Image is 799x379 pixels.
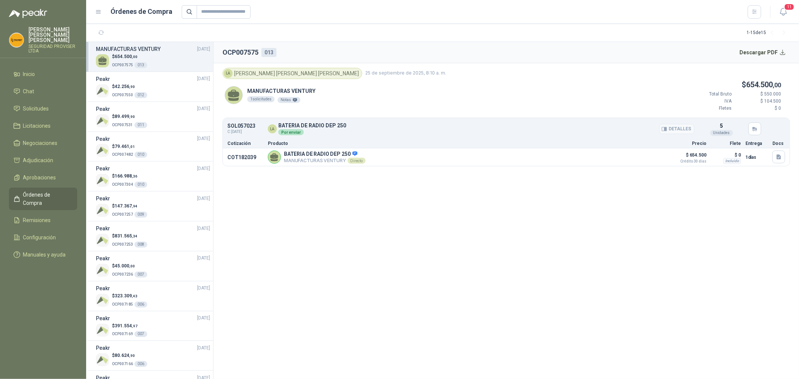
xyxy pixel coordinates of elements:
span: ,97 [132,324,137,328]
span: ,36 [132,174,137,178]
div: LA [268,124,277,133]
p: $ [112,322,147,330]
img: Company Logo [9,33,24,47]
img: Company Logo [96,264,109,277]
h3: Peakr [96,135,110,143]
h3: Peakr [96,164,110,173]
a: Peakr[DATE] Company Logo$391.554,97OCP007169007 [96,314,210,338]
span: ,34 [132,234,137,238]
img: Company Logo [96,204,109,217]
span: ,00 [773,82,781,89]
img: Company Logo [96,144,109,157]
a: Chat [9,84,77,98]
p: Fletes [687,105,732,112]
span: [DATE] [197,285,210,292]
p: $ [112,173,147,180]
span: 89.499 [115,114,135,119]
a: Peakr[DATE] Company Logo$80.624,90OCP007166006 [96,344,210,367]
span: Inicio [23,70,35,78]
div: 006 [134,361,147,367]
div: LA [224,69,233,78]
div: 1 solicitudes [247,96,275,102]
p: Entrega [745,141,768,146]
span: 166.988 [115,173,137,179]
h3: MANUFACTURAS VENTURY [96,45,161,53]
span: ,90 [129,115,135,119]
p: Producto [268,141,665,146]
a: Órdenes de Compra [9,188,77,210]
span: Chat [23,87,34,95]
span: 79.461 [115,144,135,149]
a: Peakr[DATE] Company Logo$166.988,36OCP007304010 [96,164,210,188]
div: 1 - 15 de 15 [747,27,790,39]
p: BATERIA DE RADIO DEP 250 [284,151,366,158]
img: Company Logo [96,234,109,247]
p: $ 0 [711,151,741,160]
button: Descargar PDF [736,45,790,60]
div: Notas [278,97,300,103]
div: 006 [134,301,147,307]
p: $ [112,292,147,300]
p: $ [112,53,147,60]
span: 80.624 [115,353,135,358]
p: 1 días [745,153,768,162]
h3: Peakr [96,105,110,113]
span: Licitaciones [23,122,51,130]
h3: Peakr [96,284,110,292]
span: [DATE] [197,225,210,232]
span: Configuración [23,233,56,242]
a: Licitaciones [9,119,77,133]
p: SOL057023 [227,123,255,129]
a: Manuales y ayuda [9,248,77,262]
div: 011 [134,122,147,128]
span: Negociaciones [23,139,58,147]
span: OCP007253 [112,242,133,246]
a: Peakr[DATE] Company Logo$89.499,90OCP007531011 [96,105,210,128]
span: Crédito 30 días [669,160,706,163]
span: OCP007257 [112,212,133,216]
a: Remisiones [9,213,77,227]
p: BATERIA DE RADIO DEP 250 [278,123,346,128]
span: Manuales y ayuda [23,251,66,259]
p: $ 0 [736,105,781,112]
span: ,01 [129,145,135,149]
a: Peakr[DATE] Company Logo$42.256,90OCP007550012 [96,75,210,98]
a: Solicitudes [9,101,77,116]
p: Cotización [227,141,263,146]
span: [DATE] [197,135,210,142]
a: Peakr[DATE] Company Logo$45.000,00OCP007236007 [96,254,210,278]
p: $ 104.500 [736,98,781,105]
p: $ [112,83,147,90]
div: Por enviar [278,129,304,135]
p: Total Bruto [687,91,732,98]
span: OCP007482 [112,152,133,157]
span: ,90 [129,85,135,89]
h3: Peakr [96,254,110,263]
a: Peakr[DATE] Company Logo$147.367,94OCP007257009 [96,194,210,218]
img: Company Logo [96,324,109,337]
img: Company Logo [96,114,109,127]
div: 010 [134,152,147,158]
button: 11 [777,5,790,19]
div: 013 [261,48,276,57]
div: [PERSON_NAME] [PERSON_NAME] [PERSON_NAME] [223,68,362,79]
p: $ 654.500 [669,151,706,163]
span: 831.565 [115,233,137,239]
span: Remisiones [23,216,51,224]
span: ,90 [129,354,135,358]
p: $ [112,143,147,150]
a: Peakr[DATE] Company Logo$79.461,01OCP007482010 [96,135,210,158]
a: MANUFACTURAS VENTURY[DATE] $654.500,00OCP007575013 [96,45,210,69]
span: OCP007169 [112,332,133,336]
p: SEGURIDAD PROVISER LTDA [28,44,77,53]
span: Adjudicación [23,156,54,164]
h3: Peakr [96,75,110,83]
p: [PERSON_NAME] [PERSON_NAME] [PERSON_NAME] [28,27,77,43]
div: 007 [134,272,147,278]
p: Flete [711,141,741,146]
div: 009 [134,212,147,218]
span: 323.309 [115,293,137,298]
span: OCP007236 [112,272,133,276]
span: C: [DATE] [227,129,255,135]
p: 5 [720,122,723,130]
